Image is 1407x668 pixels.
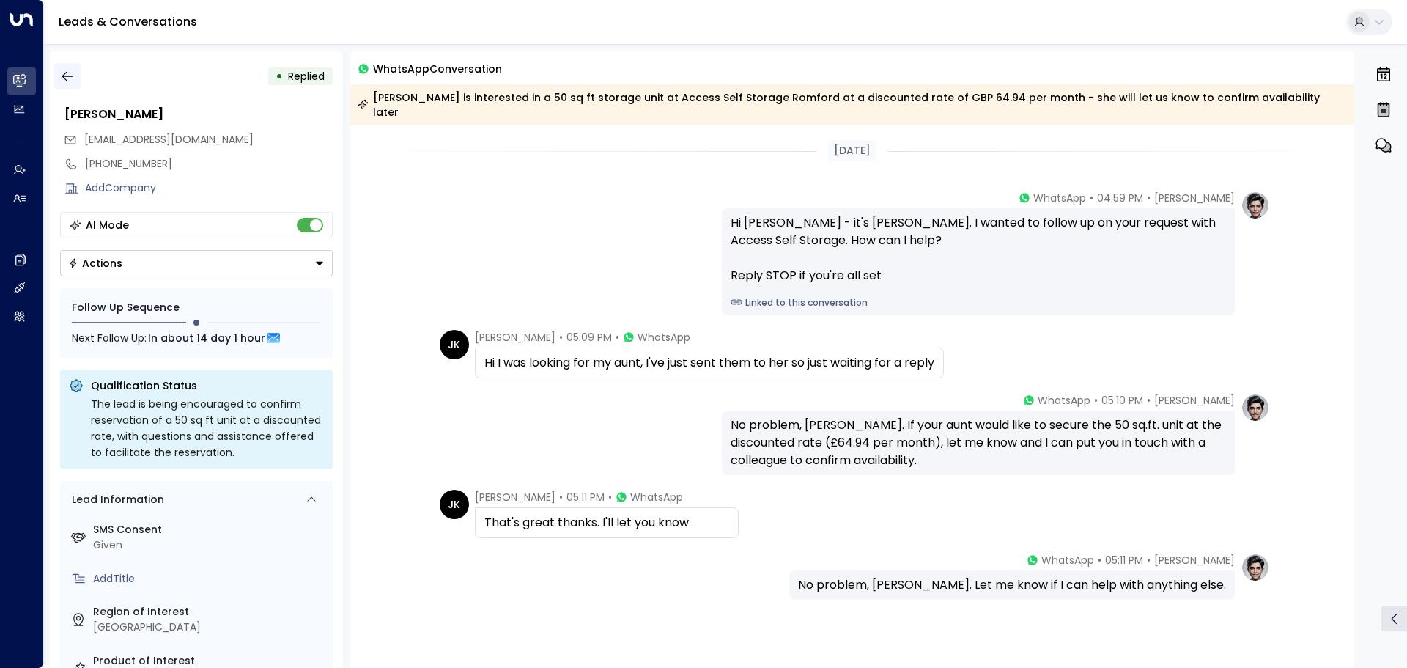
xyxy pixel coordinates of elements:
[84,132,254,147] span: [EMAIL_ADDRESS][DOMAIN_NAME]
[93,522,327,537] label: SMS Consent
[475,330,555,345] span: [PERSON_NAME]
[86,218,129,232] div: AI Mode
[1033,191,1086,205] span: WhatsApp
[1154,393,1235,408] span: [PERSON_NAME]
[1038,393,1090,408] span: WhatsApp
[475,490,555,504] span: [PERSON_NAME]
[1094,393,1098,408] span: •
[72,330,321,346] div: Next Follow Up:
[1241,553,1270,582] img: profile-logo.png
[1041,553,1094,568] span: WhatsApp
[373,60,502,77] span: WhatsApp Conversation
[60,250,333,276] button: Actions
[1241,393,1270,422] img: profile-logo.png
[731,296,1226,309] a: Linked to this conversation
[1147,553,1151,568] span: •
[93,571,327,587] div: AddTitle
[1154,191,1235,205] span: [PERSON_NAME]
[84,132,254,147] span: jennyking45@googlemail.com
[559,330,563,345] span: •
[358,90,1346,120] div: [PERSON_NAME] is interested in a 50 sq ft storage unit at Access Self Storage Romford at a discou...
[72,300,321,315] div: Follow Up Sequence
[1097,191,1143,205] span: 04:59 PM
[148,330,265,346] span: In about 14 day 1 hour
[91,378,324,393] p: Qualification Status
[616,330,619,345] span: •
[731,416,1226,469] div: No problem, [PERSON_NAME]. If your aunt would like to secure the 50 sq.ft. unit at the discounted...
[91,396,324,460] div: The lead is being encouraged to confirm reservation of a 50 sq ft unit at a discounted rate, with...
[638,330,690,345] span: WhatsApp
[85,180,333,196] div: AddCompany
[608,490,612,504] span: •
[559,490,563,504] span: •
[67,492,164,507] div: Lead Information
[566,330,612,345] span: 05:09 PM
[1101,393,1143,408] span: 05:10 PM
[630,490,683,504] span: WhatsApp
[828,140,876,161] div: [DATE]
[68,257,122,270] div: Actions
[60,250,333,276] div: Button group with a nested menu
[484,354,934,372] div: Hi I was looking for my aunt, I've just sent them to her so just waiting for a reply
[798,576,1226,594] div: No problem, [PERSON_NAME]. Let me know if I can help with anything else.
[93,604,327,620] label: Region of Interest
[440,490,469,519] div: JK
[731,214,1226,285] div: Hi [PERSON_NAME] - it's [PERSON_NAME]. I wanted to follow up on your request with Access Self Sto...
[93,537,327,553] div: Given
[85,156,333,172] div: [PHONE_NUMBER]
[1241,191,1270,220] img: profile-logo.png
[1147,191,1151,205] span: •
[484,514,729,532] div: That's great thanks. I'll let you know
[1154,553,1235,568] span: [PERSON_NAME]
[566,490,605,504] span: 05:11 PM
[1090,191,1093,205] span: •
[440,330,469,359] div: JK
[59,13,197,30] a: Leads & Conversations
[64,106,333,123] div: [PERSON_NAME]
[1147,393,1151,408] span: •
[93,620,327,635] div: [GEOGRAPHIC_DATA]
[276,63,283,89] div: •
[288,69,325,84] span: Replied
[1098,553,1101,568] span: •
[1105,553,1143,568] span: 05:11 PM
